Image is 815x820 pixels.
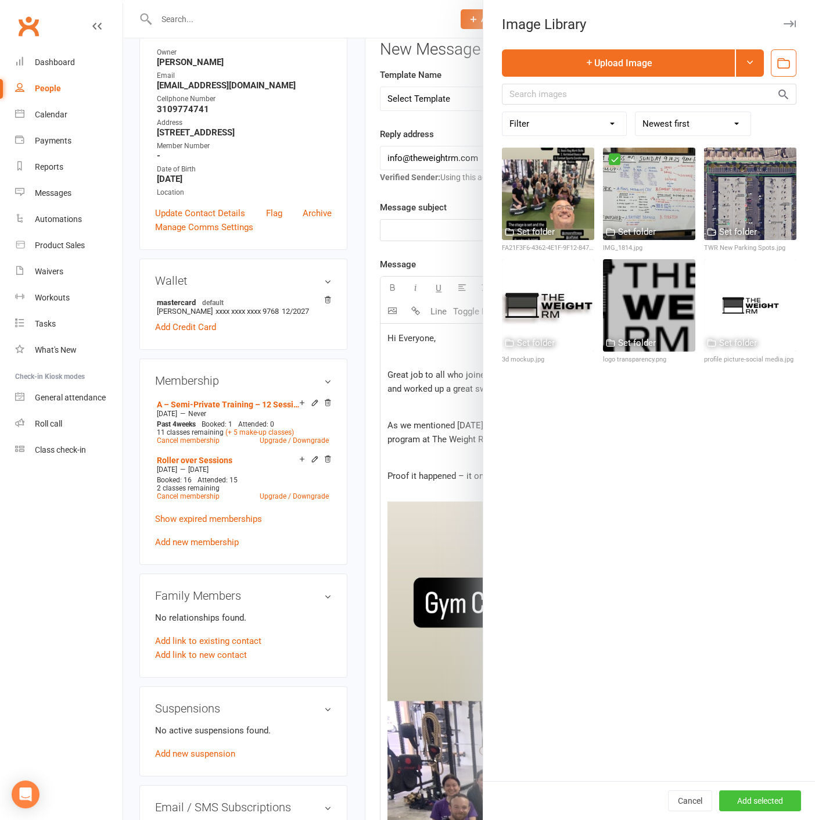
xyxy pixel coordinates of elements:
button: Cancel [668,790,712,811]
img: IMG_1814.jpg [603,148,695,240]
a: Messages [15,180,123,206]
a: Reports [15,154,123,180]
div: Set folder [517,336,555,350]
div: Workouts [35,293,70,302]
img: profile picture-social media.jpg [704,259,796,352]
div: Class check-in [35,445,86,454]
div: Waivers [35,267,63,276]
div: Set folder [719,225,757,239]
a: Product Sales [15,232,123,259]
div: Set folder [618,225,656,239]
a: Workouts [15,285,123,311]
div: People [35,84,61,93]
a: Automations [15,206,123,232]
div: Set folder [517,225,555,239]
div: Image Library [483,16,815,33]
div: Set folder [618,336,656,350]
div: 3d mockup.jpg [502,355,594,365]
a: Payments [15,128,123,154]
a: Calendar [15,102,123,128]
button: Upload Image [502,49,735,77]
div: Tasks [35,319,56,328]
div: profile picture-social media.jpg [704,355,796,365]
a: General attendance kiosk mode [15,385,123,411]
div: Open Intercom Messenger [12,780,40,808]
div: Payments [35,136,71,145]
div: Set folder [719,336,757,350]
a: What's New [15,337,123,363]
a: Tasks [15,311,123,337]
div: Roll call [35,419,62,428]
img: TWR New Parking Spots.jpg [704,148,796,240]
div: Product Sales [35,241,85,250]
img: logo transparency.png [603,259,695,352]
div: IMG_1814.jpg [603,243,695,253]
div: What's New [35,345,77,355]
a: Dashboard [15,49,123,76]
button: Add selected [719,790,801,811]
div: TWR New Parking Spots.jpg [704,243,796,253]
div: Calendar [35,110,67,119]
div: Automations [35,214,82,224]
div: Messages [35,188,71,198]
div: Dashboard [35,58,75,67]
img: 3d mockup.jpg [502,259,594,352]
a: Roll call [15,411,123,437]
div: General attendance [35,393,106,402]
div: logo transparency.png [603,355,695,365]
a: People [15,76,123,102]
img: FA21F3F6-4362-4E1F-9F12-8471CA8463D2.JPG [502,148,594,240]
div: FA21F3F6-4362-4E1F-9F12-8471CA8463D2.JPG [502,243,594,253]
a: Class kiosk mode [15,437,123,463]
a: Clubworx [14,12,43,41]
input: Search images [502,84,796,105]
a: Waivers [15,259,123,285]
div: Reports [35,162,63,171]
